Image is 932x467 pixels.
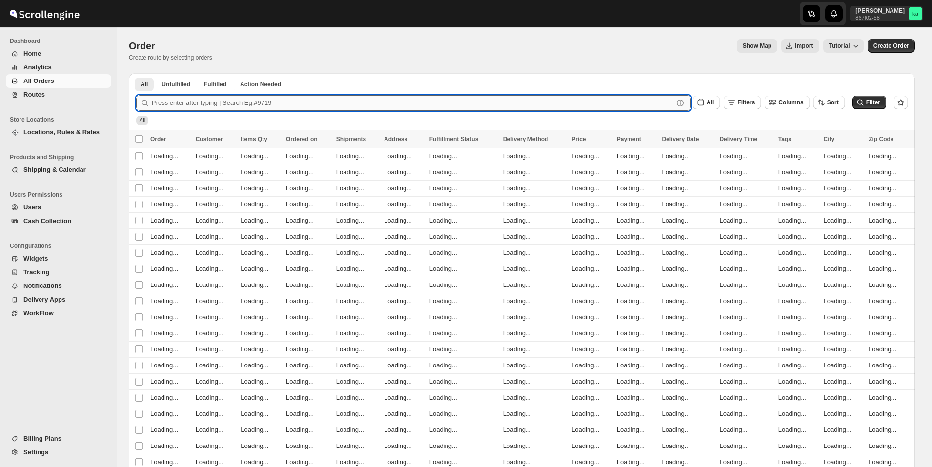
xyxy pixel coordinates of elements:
[824,248,863,258] p: Loading...
[719,264,772,274] p: Loading...
[6,201,111,214] button: Users
[23,166,86,173] span: Shipping & Calendar
[196,264,235,274] p: Loading...
[6,306,111,320] button: WorkFlow
[503,248,566,258] p: Loading...
[135,78,154,91] button: All
[778,232,818,242] p: Loading...
[8,1,81,26] img: ScrollEngine
[869,232,909,242] p: Loading...
[429,345,497,354] p: Loading...
[617,248,656,258] p: Loading...
[662,136,699,142] span: Delivery Date
[196,136,223,142] span: Customer
[503,280,566,290] p: Loading...
[503,312,566,322] p: Loading...
[150,312,190,322] p: Loading...
[150,183,190,193] p: Loading...
[662,328,713,338] p: Loading...
[23,268,49,276] span: Tracking
[743,42,771,50] span: Show Map
[6,293,111,306] button: Delivery Apps
[719,136,757,142] span: Delivery Time
[6,125,111,139] button: Locations, Rules & Rates
[662,345,713,354] p: Loading...
[241,167,280,177] p: Loading...
[778,280,818,290] p: Loading...
[6,446,111,459] button: Settings
[571,136,586,142] span: Price
[286,345,330,354] p: Loading...
[196,345,235,354] p: Loading...
[241,183,280,193] p: Loading...
[869,296,909,306] p: Loading...
[824,167,863,177] p: Loading...
[286,183,330,193] p: Loading...
[617,345,656,354] p: Loading...
[662,200,713,209] p: Loading...
[384,345,424,354] p: Loading...
[571,248,611,258] p: Loading...
[241,216,280,225] p: Loading...
[150,264,190,274] p: Loading...
[778,328,818,338] p: Loading...
[23,255,48,262] span: Widgets
[6,47,111,61] button: Home
[719,361,772,370] p: Loading...
[196,216,235,225] p: Loading...
[778,136,791,142] span: Tags
[129,54,212,61] p: Create route by selecting orders
[241,345,280,354] p: Loading...
[10,153,112,161] span: Products and Shipping
[336,361,378,370] p: Loading...
[824,232,863,242] p: Loading...
[196,361,235,370] p: Loading...
[241,312,280,322] p: Loading...
[286,232,330,242] p: Loading...
[336,264,378,274] p: Loading...
[241,248,280,258] p: Loading...
[196,248,235,258] p: Loading...
[429,200,497,209] p: Loading...
[503,200,566,209] p: Loading...
[429,183,497,193] p: Loading...
[503,345,566,354] p: Loading...
[150,136,166,142] span: Order
[286,296,330,306] p: Loading...
[196,280,235,290] p: Loading...
[336,216,378,225] p: Loading...
[286,377,330,386] p: Loading...
[196,296,235,306] p: Loading...
[571,312,611,322] p: Loading...
[150,345,190,354] p: Loading...
[571,345,611,354] p: Loading...
[429,151,497,161] p: Loading...
[23,128,100,136] span: Locations, Rules & Rates
[824,312,863,322] p: Loading...
[503,216,566,225] p: Loading...
[503,232,566,242] p: Loading...
[196,312,235,322] p: Loading...
[869,216,909,225] p: Loading...
[6,432,111,446] button: Billing Plans
[139,117,145,124] span: All
[241,361,280,370] p: Loading...
[850,6,923,21] button: User menu
[6,61,111,74] button: Analytics
[824,136,835,142] span: City
[336,167,378,177] p: Loading...
[286,312,330,322] p: Loading...
[869,200,909,209] p: Loading...
[384,280,424,290] p: Loading...
[824,296,863,306] p: Loading...
[719,216,772,225] p: Loading...
[662,280,713,290] p: Loading...
[23,448,48,456] span: Settings
[617,264,656,274] p: Loading...
[241,264,280,274] p: Loading...
[617,328,656,338] p: Loading...
[778,345,818,354] p: Loading...
[617,183,656,193] p: Loading...
[384,136,407,142] span: Address
[869,248,909,258] p: Loading...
